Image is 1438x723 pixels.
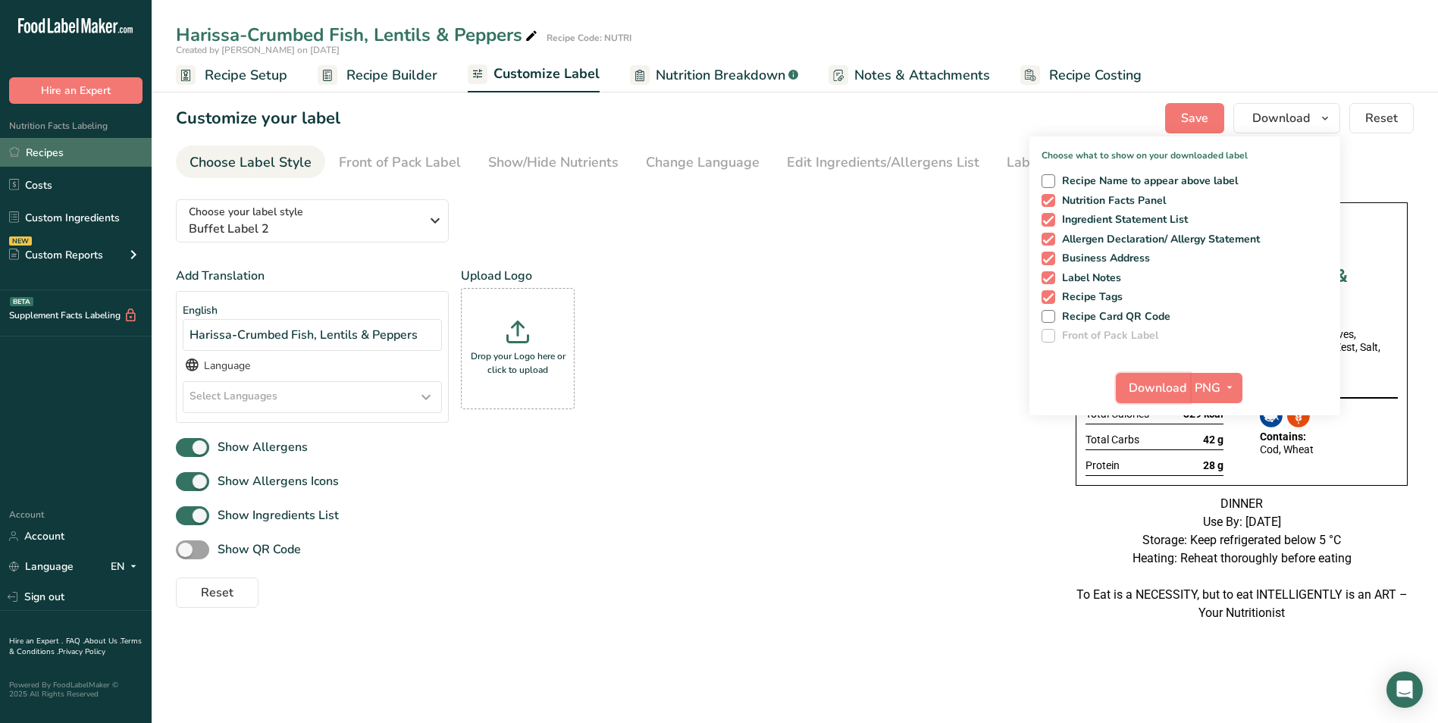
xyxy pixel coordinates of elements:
[854,65,990,86] span: Notes & Attachments
[176,106,340,131] h1: Customize your label
[1020,58,1142,92] a: Recipe Costing
[201,584,233,602] span: Reset
[339,152,461,173] div: Front of Pack Label
[1260,405,1283,427] img: Cod
[1181,109,1208,127] span: Save
[176,577,258,608] button: Reset
[189,204,303,220] span: Choose your label style
[183,382,441,412] div: Select Languages
[465,349,571,377] p: Drop your Logo here or click to upload
[1129,379,1186,397] span: Download
[1029,136,1340,162] p: Choose what to show on your downloaded label
[468,57,600,93] a: Customize Label
[1386,671,1423,708] div: Open Intercom Messenger
[176,58,287,92] a: Recipe Setup
[1055,310,1171,324] span: Recipe Card QR Code
[190,152,312,173] div: Choose Label Style
[183,319,442,351] div: Harissa-Crumbed Fish, Lentils & Peppers
[1365,109,1398,127] span: Reset
[9,247,103,263] div: Custom Reports
[1055,271,1122,285] span: Label Notes
[318,58,437,92] a: Recipe Builder
[209,540,301,559] span: Show QR Code
[1086,459,1120,472] span: Protein
[1287,405,1310,427] img: Wheat
[1055,329,1159,343] span: Front of Pack Label
[183,303,218,318] span: English
[9,636,63,646] a: Hire an Expert .
[1203,459,1223,472] span: 28 g
[84,636,121,646] a: About Us .
[205,65,287,86] span: Recipe Setup
[183,357,442,375] div: Language
[1076,495,1408,622] div: DINNER Use By: [DATE] Storage: Keep refrigerated below 5 °C Heating: Reheat thoroughly before eat...
[493,64,600,84] span: Customize Label
[9,553,74,580] a: Language
[1190,373,1242,403] button: PNG
[488,152,619,173] div: Show/Hide Nutrients
[1055,213,1189,227] span: Ingredient Statement List
[547,31,631,45] div: Recipe Code: NUTRI
[1055,233,1261,246] span: Allergen Declaration/ Allergy Statement
[9,681,143,699] div: Powered By FoodLabelMaker © 2025 All Rights Reserved
[1349,103,1414,133] button: Reset
[1260,443,1398,456] div: Cod, Wheat
[176,44,340,56] span: Created by [PERSON_NAME] on [DATE]
[1195,379,1220,397] span: PNG
[1203,433,1223,446] span: 42 g
[1055,174,1239,188] span: Recipe Name to appear above label
[209,472,339,490] span: Show Allergens Icons
[66,636,84,646] a: FAQ .
[176,199,449,243] button: Choose your label style Buffet Label 2
[9,236,32,246] div: NEW
[9,77,143,104] button: Hire an Expert
[1260,430,1306,443] span: Contains:
[189,220,420,238] span: Buffet Label 2
[1055,290,1123,304] span: Recipe Tags
[111,558,143,576] div: EN
[1233,103,1340,133] button: Download
[1055,252,1151,265] span: Business Address
[58,646,105,657] a: Privacy Policy
[346,65,437,86] span: Recipe Builder
[1165,103,1224,133] button: Save
[1252,109,1310,127] span: Download
[630,58,798,92] a: Nutrition Breakdown
[656,65,785,86] span: Nutrition Breakdown
[209,506,339,524] span: Show Ingredients List
[1116,373,1190,403] button: Download
[209,438,308,456] span: Show Allergens
[1007,152,1107,173] div: Label Extra Info
[461,267,575,409] div: Upload Logo
[10,297,33,306] div: BETA
[176,267,449,423] div: Add Translation
[1049,65,1142,86] span: Recipe Costing
[176,21,540,49] div: Harissa-Crumbed Fish, Lentils & Peppers
[646,152,760,173] div: Change Language
[787,152,979,173] div: Edit Ingredients/Allergens List
[1055,194,1167,208] span: Nutrition Facts Panel
[9,636,142,657] a: Terms & Conditions .
[829,58,990,92] a: Notes & Attachments
[1086,433,1139,446] span: Total Carbs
